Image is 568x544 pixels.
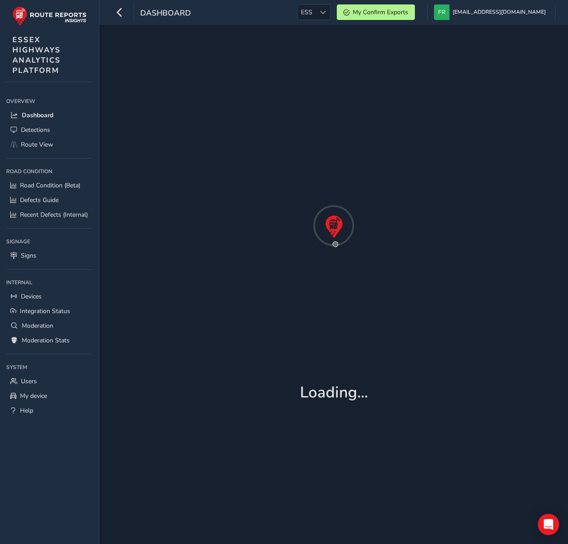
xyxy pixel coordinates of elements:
span: Devices [21,292,42,301]
span: Help [20,406,33,415]
span: ESSEX HIGHWAYS ANALYTICS PLATFORM [12,35,61,75]
a: Dashboard [6,108,93,123]
span: Recent Defects (Internal) [20,210,88,219]
a: Route View [6,137,93,152]
div: System [6,361,93,374]
a: Road Condition (Beta) [6,178,93,193]
img: rr logo [12,6,87,26]
a: Moderation [6,318,93,333]
span: Road Condition (Beta) [20,181,80,190]
span: Detections [21,126,50,134]
span: Dashboard [22,111,53,119]
button: [EMAIL_ADDRESS][DOMAIN_NAME] [434,4,549,20]
span: Users [21,377,37,385]
div: Road Condition [6,165,93,178]
div: Overview [6,95,93,108]
span: Integration Status [20,307,70,315]
a: Users [6,374,93,389]
a: Devices [6,289,93,304]
a: My device [6,389,93,403]
h1: Loading... [300,383,368,402]
a: Defects Guide [6,193,93,207]
a: Integration Status [6,304,93,318]
span: Dashboard [140,8,191,20]
button: My Confirm Exports [337,4,415,20]
span: My device [20,392,47,400]
div: Internal [6,276,93,289]
a: Help [6,403,93,418]
span: [EMAIL_ADDRESS][DOMAIN_NAME] [453,4,546,20]
span: Signs [21,251,36,260]
img: diamond-layout [434,4,450,20]
span: Defects Guide [20,196,59,204]
a: Moderation Stats [6,333,93,348]
span: ESS [298,5,316,20]
a: Signs [6,248,93,263]
span: Moderation Stats [22,336,70,345]
a: Detections [6,123,93,137]
a: Recent Defects (Internal) [6,207,93,222]
span: Route View [21,140,53,149]
span: Moderation [22,322,53,330]
span: My Confirm Exports [353,8,408,16]
div: Open Intercom Messenger [538,514,559,535]
div: Signage [6,235,93,248]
